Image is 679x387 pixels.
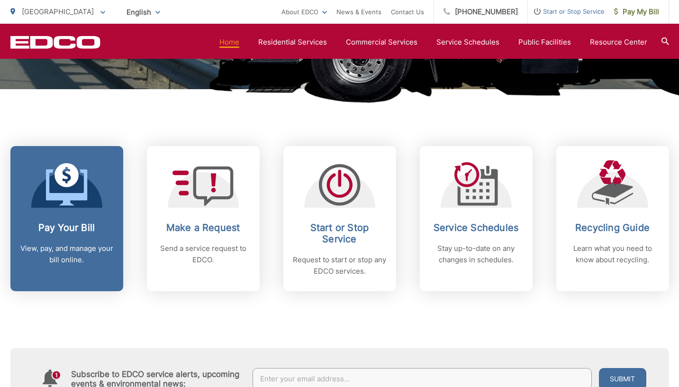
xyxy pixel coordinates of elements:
p: Learn what you need to know about recycling. [566,243,660,266]
p: Request to start or stop any EDCO services. [293,254,387,277]
p: Send a service request to EDCO. [156,243,250,266]
a: Commercial Services [346,37,417,48]
span: English [119,4,167,20]
h2: Start or Stop Service [293,222,387,245]
a: Public Facilities [518,37,571,48]
a: Residential Services [258,37,327,48]
h2: Pay Your Bill [20,222,114,233]
h2: Recycling Guide [566,222,660,233]
p: Stay up-to-date on any changes in schedules. [429,243,523,266]
a: News & Events [336,6,381,18]
a: Resource Center [590,37,647,48]
a: EDCD logo. Return to the homepage. [10,36,100,49]
h2: Make a Request [156,222,250,233]
a: Contact Us [391,6,424,18]
p: View, pay, and manage your bill online. [20,243,114,266]
a: Service Schedules [436,37,499,48]
a: Pay Your Bill View, pay, and manage your bill online. [10,146,123,291]
a: Home [219,37,239,48]
a: About EDCO [281,6,327,18]
h2: Service Schedules [429,222,523,233]
span: [GEOGRAPHIC_DATA] [22,7,94,16]
span: Pay My Bill [614,6,659,18]
a: Service Schedules Stay up-to-date on any changes in schedules. [420,146,533,291]
a: Make a Request Send a service request to EDCO. [147,146,260,291]
a: Recycling Guide Learn what you need to know about recycling. [556,146,669,291]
